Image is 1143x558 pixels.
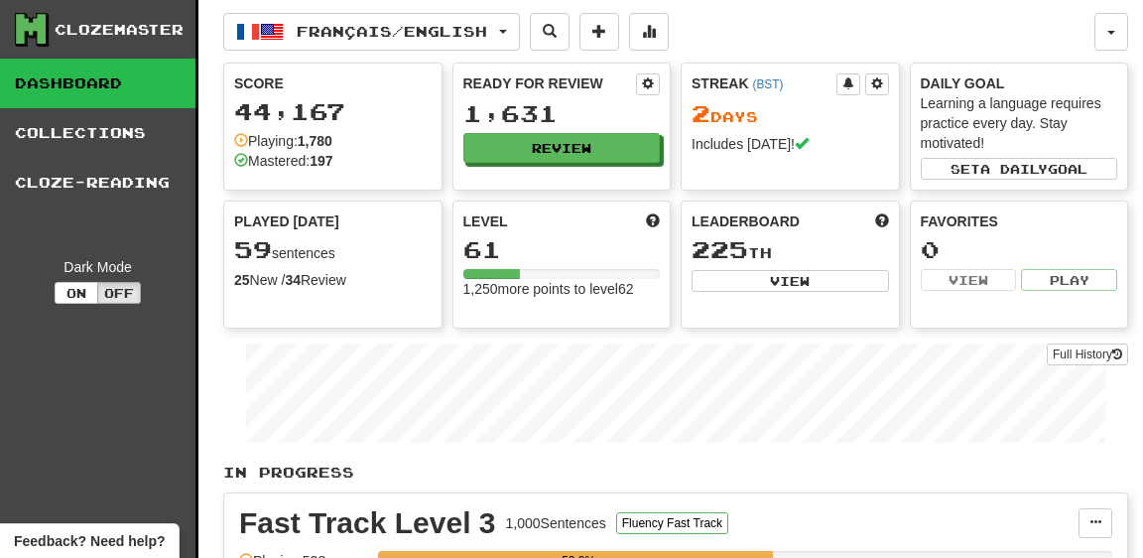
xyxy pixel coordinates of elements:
[692,211,800,231] span: Leaderboard
[234,270,432,290] div: New / Review
[234,131,332,151] div: Playing:
[463,279,661,299] div: 1,250 more points to level 62
[692,99,710,127] span: 2
[506,513,606,533] div: 1,000 Sentences
[223,463,1128,483] p: In Progress
[875,211,889,231] span: This week in points, UTC
[239,508,496,538] div: Fast Track Level 3
[1047,344,1128,365] a: Full History
[285,272,301,288] strong: 34
[463,211,508,231] span: Level
[692,237,889,263] div: th
[692,73,836,93] div: Streak
[692,235,748,263] span: 225
[646,211,660,231] span: Score more points to level up
[530,13,570,51] button: Search sentences
[752,77,783,91] a: (BST)
[223,13,520,51] button: Français/English
[234,272,250,288] strong: 25
[921,237,1118,262] div: 0
[234,151,333,171] div: Mastered:
[298,133,332,149] strong: 1,780
[921,269,1017,291] button: View
[15,257,181,277] div: Dark Mode
[297,23,487,40] span: Français / English
[1021,269,1117,291] button: Play
[692,134,889,154] div: Includes [DATE]!
[921,158,1118,180] button: Seta dailygoal
[579,13,619,51] button: Add sentence to collection
[616,512,728,534] button: Fluency Fast Track
[14,531,165,551] span: Open feedback widget
[234,211,339,231] span: Played [DATE]
[463,73,637,93] div: Ready for Review
[463,133,661,163] button: Review
[463,101,661,126] div: 1,631
[234,99,432,124] div: 44,167
[234,73,432,93] div: Score
[980,162,1048,176] span: a daily
[55,20,184,40] div: Clozemaster
[310,153,332,169] strong: 197
[692,101,889,127] div: Day s
[55,282,98,304] button: On
[629,13,669,51] button: More stats
[234,235,272,263] span: 59
[692,270,889,292] button: View
[97,282,141,304] button: Off
[921,93,1118,153] div: Learning a language requires practice every day. Stay motivated!
[234,237,432,263] div: sentences
[921,211,1118,231] div: Favorites
[921,73,1118,93] div: Daily Goal
[463,237,661,262] div: 61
